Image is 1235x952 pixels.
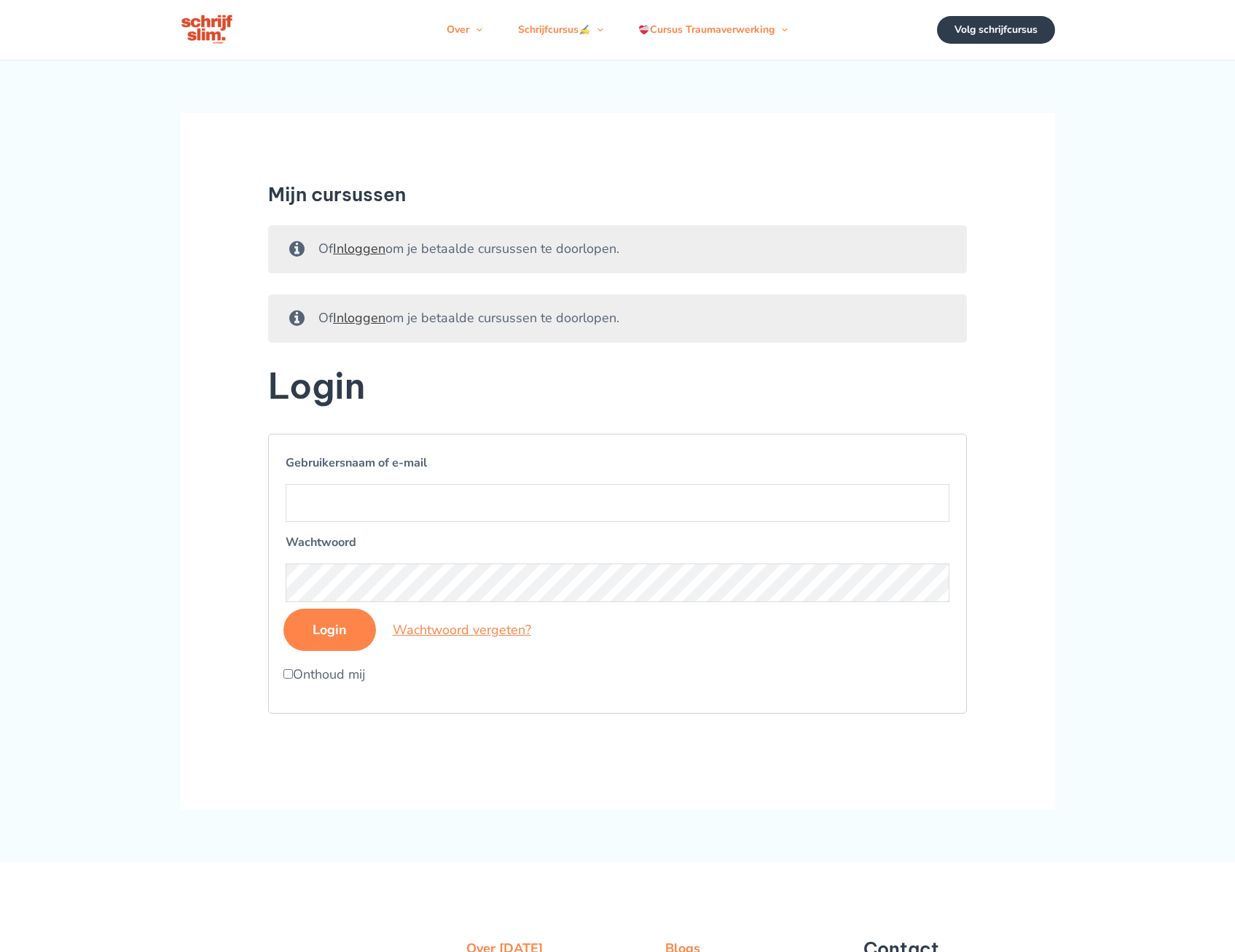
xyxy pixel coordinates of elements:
[621,8,805,52] a: Cursus TraumaverwerkingMenu schakelen
[469,8,482,52] span: Menu schakelen
[937,16,1055,44] a: Volg schrijfcursus
[639,25,649,35] img: ❤️‍🩹
[268,225,968,273] div: Of om je betaalde cursussen te doorlopen.
[283,609,376,651] input: Login
[286,451,950,475] label: Gebruikersnaam of e-mail
[283,669,293,679] input: Onthoud mij
[283,664,952,686] label: Onthoud mij
[590,8,603,52] span: Menu schakelen
[429,8,500,52] a: OverMenu schakelen
[501,8,621,52] a: SchrijfcursusMenu schakelen
[393,621,531,639] a: Wachtwoord vergeten?
[268,294,968,343] div: Of om je betaalde cursussen te doorlopen.
[579,25,589,35] img: ✍️
[429,8,805,52] nav: Navigatie op de site: Menu
[775,8,788,52] span: Menu schakelen
[286,531,950,554] label: Wachtwoord
[181,13,235,47] img: schrijfcursus schrijfslim academy
[268,364,968,409] h2: Login
[333,240,385,257] a: Inloggen
[333,309,385,327] a: Inloggen
[268,183,968,206] h1: Mijn cursussen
